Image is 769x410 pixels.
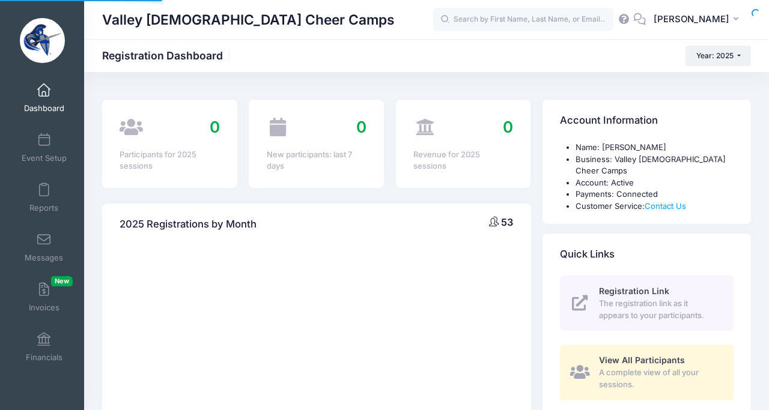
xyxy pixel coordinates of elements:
[16,176,73,219] a: Reports
[267,149,366,172] div: New participants: last 7 days
[696,51,734,60] span: Year: 2025
[210,118,220,136] span: 0
[645,201,686,211] a: Contact Us
[16,326,73,368] a: Financials
[51,276,73,286] span: New
[25,253,63,263] span: Messages
[356,118,366,136] span: 0
[560,104,658,138] h4: Account Information
[16,276,73,318] a: InvoicesNew
[599,298,720,321] span: The registration link as it appears to your participants.
[29,303,59,313] span: Invoices
[503,118,513,136] span: 0
[16,127,73,169] a: Event Setup
[685,46,751,66] button: Year: 2025
[413,149,513,172] div: Revenue for 2025 sessions
[560,345,734,400] a: View All Participants A complete view of all your sessions.
[16,77,73,119] a: Dashboard
[654,13,729,26] span: [PERSON_NAME]
[560,238,615,272] h4: Quick Links
[433,8,613,32] input: Search by First Name, Last Name, or Email...
[599,367,720,390] span: A complete view of all your sessions.
[102,49,233,62] h1: Registration Dashboard
[576,154,734,177] li: Business: Valley [DEMOGRAPHIC_DATA] Cheer Camps
[22,153,67,163] span: Event Setup
[16,226,73,268] a: Messages
[599,355,685,365] span: View All Participants
[576,177,734,189] li: Account: Active
[560,276,734,331] a: Registration Link The registration link as it appears to your participants.
[102,6,395,34] h1: Valley [DEMOGRAPHIC_DATA] Cheer Camps
[646,6,751,34] button: [PERSON_NAME]
[120,149,219,172] div: Participants for 2025 sessions
[576,142,734,154] li: Name: [PERSON_NAME]
[24,103,64,113] span: Dashboard
[20,18,65,63] img: Valley Christian Cheer Camps
[26,352,62,363] span: Financials
[576,200,734,213] li: Customer Service:
[576,188,734,200] li: Payments: Connected
[599,286,669,296] span: Registration Link
[29,203,58,213] span: Reports
[501,216,513,228] span: 53
[120,207,257,241] h4: 2025 Registrations by Month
